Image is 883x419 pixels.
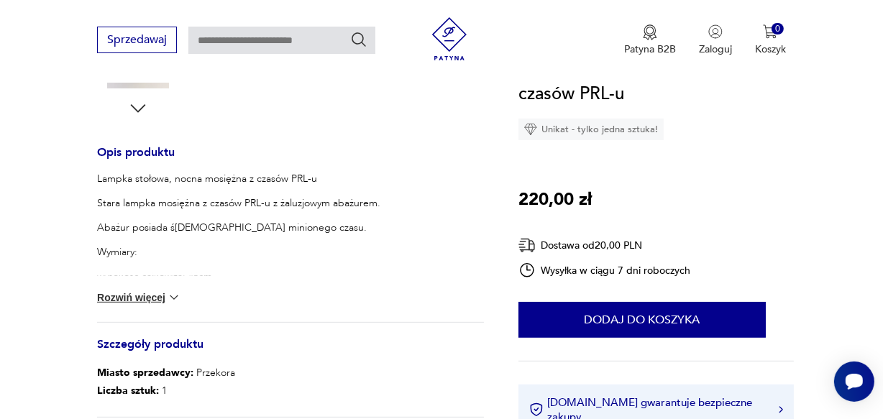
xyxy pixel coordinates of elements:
[97,270,434,327] p: wysokość całkowita: 46cm średnica klosza: 26cm wysokość klosza: 24cm średnica podstawy lampy : 14cm
[708,24,723,39] img: Ikonka użytkownika
[518,262,691,279] div: Wysyłka w ciągu 7 dni roboczych
[524,123,537,136] img: Ikona diamentu
[518,236,536,254] img: Ikona dostawy
[699,42,732,56] p: Zaloguj
[518,119,664,140] div: Unikat - tylko jedna sztuka!
[97,382,235,400] p: 1
[97,221,434,235] p: Abażur posiada ś[DEMOGRAPHIC_DATA] minionego czasu.
[518,302,766,338] button: Dodaj do koszyka
[97,172,434,186] p: Lampka stołowa, nocna mosiężna z czasów PRL-u
[624,24,676,56] button: Patyna B2B
[97,148,484,172] h3: Opis produktu
[699,24,732,56] button: Zaloguj
[624,42,676,56] p: Patyna B2B
[97,364,235,382] p: Przekora
[834,362,874,402] iframe: Smartsupp widget button
[97,384,159,397] b: Liczba sztuk:
[624,24,676,56] a: Ikona medaluPatyna B2B
[97,27,177,53] button: Sprzedawaj
[755,24,786,56] button: 0Koszyk
[779,406,783,413] img: Ikona strzałki w prawo
[772,23,784,35] div: 0
[755,42,786,56] p: Koszyk
[529,402,544,417] img: Ikona certyfikatu
[97,340,484,364] h3: Szczegóły produktu
[518,186,592,213] p: 220,00 zł
[428,17,471,60] img: Patyna - sklep z meblami i dekoracjami vintage
[643,24,657,40] img: Ikona medalu
[97,36,177,46] a: Sprzedawaj
[167,290,181,305] img: chevron down
[763,24,777,39] img: Ikona koszyka
[97,290,180,305] button: Rozwiń więcej
[97,196,434,211] p: Stara lampka mosiężna z czasów PRL-u z żaluzjowym abażurem.
[97,366,193,379] b: Miasto sprzedawcy :
[97,245,434,259] p: Wymiary:
[350,31,367,48] button: Szukaj
[518,236,691,254] div: Dostawa od 20,00 PLN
